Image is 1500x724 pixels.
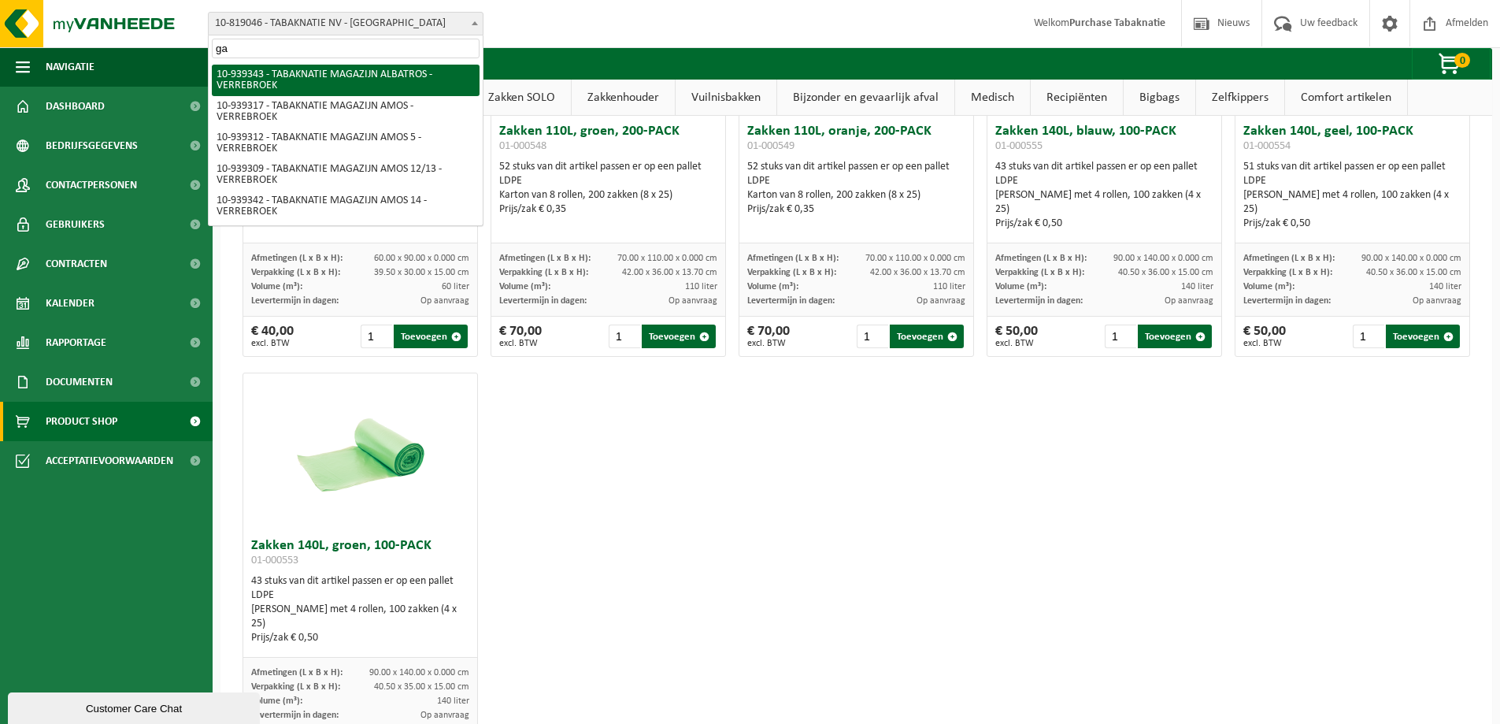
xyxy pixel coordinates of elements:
[1243,339,1286,348] span: excl. BTW
[1105,325,1137,348] input: 1
[1181,282,1213,291] span: 140 liter
[642,325,716,348] button: Toevoegen
[499,254,591,263] span: Afmetingen (L x B x H):
[499,339,542,348] span: excl. BTW
[1243,124,1461,156] h3: Zakken 140L, geel, 100-PACK
[747,124,965,156] h3: Zakken 110L, oranje, 200-PACK
[499,296,587,306] span: Levertermijn in dagen:
[212,65,480,96] li: 10-939343 - TABAKNATIE MAGAZIJN ALBATROS - VERREBROEK
[46,284,94,323] span: Kalender
[282,373,439,531] img: 01-000553
[1454,53,1470,68] span: 0
[499,282,550,291] span: Volume (m³):
[995,339,1038,348] span: excl. BTW
[1243,140,1291,152] span: 01-000554
[369,668,469,678] span: 90.00 x 140.00 x 0.000 cm
[251,325,294,348] div: € 40,00
[572,80,675,116] a: Zakkenhouder
[1113,254,1213,263] span: 90.00 x 140.00 x 0.000 cm
[1196,80,1284,116] a: Zelfkippers
[995,282,1046,291] span: Volume (m³):
[1353,325,1385,348] input: 1
[374,268,469,277] span: 39.50 x 30.00 x 15.00 cm
[622,268,717,277] span: 42.00 x 36.00 x 13.70 cm
[1243,254,1335,263] span: Afmetingen (L x B x H):
[472,80,571,116] a: Zakken SOLO
[46,323,106,362] span: Rapportage
[676,80,776,116] a: Vuilnisbakken
[747,188,965,202] div: Karton van 8 rollen, 200 zakken (8 x 25)
[420,711,469,720] span: Op aanvraag
[420,296,469,306] span: Op aanvraag
[251,254,343,263] span: Afmetingen (L x B x H):
[1412,48,1491,80] button: 0
[685,282,717,291] span: 110 liter
[1285,80,1407,116] a: Comfort artikelen
[212,159,480,191] li: 10-939309 - TABAKNATIE MAGAZIJN AMOS 12/13 - VERREBROEK
[1243,282,1294,291] span: Volume (m³):
[361,325,393,348] input: 1
[212,128,480,159] li: 10-939312 - TABAKNATIE MAGAZIJN AMOS 5 - VERREBROEK
[46,362,113,402] span: Documenten
[1165,296,1213,306] span: Op aanvraag
[394,325,468,348] button: Toevoegen
[995,296,1083,306] span: Levertermijn in dagen:
[747,254,839,263] span: Afmetingen (L x B x H):
[669,296,717,306] span: Op aanvraag
[46,87,105,126] span: Dashboard
[890,325,964,348] button: Toevoegen
[1069,17,1165,29] strong: Purchase Tabaknatie
[499,124,717,156] h3: Zakken 110L, groen, 200-PACK
[777,80,954,116] a: Bijzonder en gevaarlijk afval
[995,217,1213,231] div: Prijs/zak € 0,50
[995,268,1084,277] span: Verpakking (L x B x H):
[1243,174,1461,188] div: LDPE
[374,254,469,263] span: 60.00 x 90.00 x 0.000 cm
[747,202,965,217] div: Prijs/zak € 0,35
[499,202,717,217] div: Prijs/zak € 0,35
[251,682,340,692] span: Verpakking (L x B x H):
[1429,282,1461,291] span: 140 liter
[747,174,965,188] div: LDPE
[1361,254,1461,263] span: 90.00 x 140.00 x 0.000 cm
[251,603,469,631] div: [PERSON_NAME] met 4 rollen, 100 zakken (4 x 25)
[995,140,1043,152] span: 01-000555
[499,188,717,202] div: Karton van 8 rollen, 200 zakken (8 x 25)
[747,268,836,277] span: Verpakking (L x B x H):
[251,631,469,645] div: Prijs/zak € 0,50
[1243,325,1286,348] div: € 50,00
[499,160,717,217] div: 52 stuks van dit artikel passen er op een pallet
[46,205,105,244] span: Gebruikers
[251,711,339,720] span: Levertermijn in dagen:
[617,254,717,263] span: 70.00 x 110.00 x 0.000 cm
[995,174,1213,188] div: LDPE
[251,539,469,570] h3: Zakken 140L, groen, 100-PACK
[609,325,641,348] input: 1
[1031,80,1123,116] a: Recipiënten
[46,402,117,441] span: Product Shop
[46,165,137,205] span: Contactpersonen
[499,174,717,188] div: LDPE
[1413,296,1461,306] span: Op aanvraag
[499,268,588,277] span: Verpakking (L x B x H):
[251,339,294,348] span: excl. BTW
[251,588,469,603] div: LDPE
[747,282,798,291] span: Volume (m³):
[995,160,1213,231] div: 43 stuks van dit artikel passen er op een pallet
[1243,296,1331,306] span: Levertermijn in dagen:
[437,696,469,706] span: 140 liter
[251,574,469,645] div: 43 stuks van dit artikel passen er op een pallet
[933,282,965,291] span: 110 liter
[499,140,546,152] span: 01-000548
[374,682,469,692] span: 40.50 x 35.00 x 15.00 cm
[1243,217,1461,231] div: Prijs/zak € 0,50
[209,13,483,35] span: 10-819046 - TABAKNATIE NV - ANTWERPEN
[46,47,94,87] span: Navigatie
[1366,268,1461,277] span: 40.50 x 36.00 x 15.00 cm
[8,689,263,724] iframe: chat widget
[442,282,469,291] span: 60 liter
[1118,268,1213,277] span: 40.50 x 36.00 x 15.00 cm
[1138,325,1212,348] button: Toevoegen
[747,325,790,348] div: € 70,00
